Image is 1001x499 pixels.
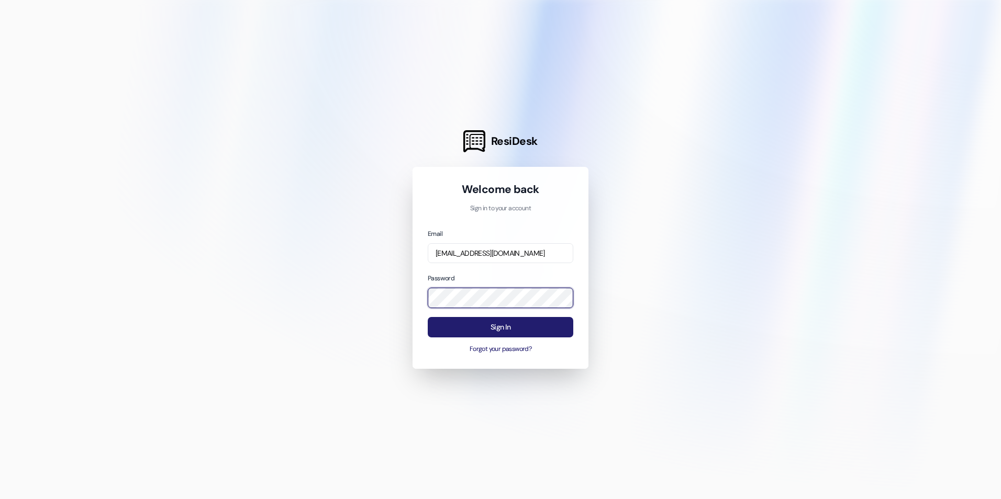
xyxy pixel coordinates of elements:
label: Password [428,274,454,282]
h1: Welcome back [428,182,573,197]
button: Sign In [428,317,573,337]
input: name@example.com [428,243,573,264]
span: ResiDesk [491,134,538,149]
p: Sign in to your account [428,204,573,213]
button: Forgot your password? [428,345,573,354]
label: Email [428,230,442,238]
img: ResiDesk Logo [463,130,485,152]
